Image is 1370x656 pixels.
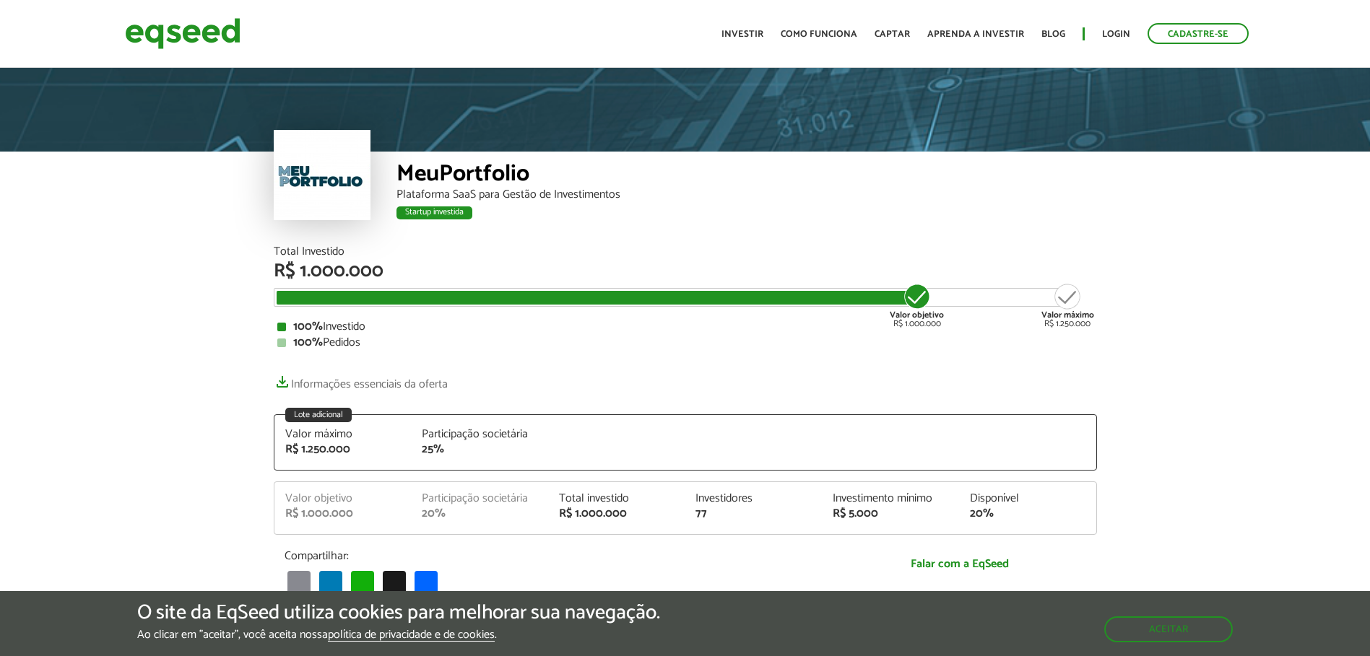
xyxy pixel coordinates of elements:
div: R$ 1.000.000 [890,282,944,328]
div: Investimento mínimo [833,493,948,504]
div: R$ 1.250.000 [1041,282,1094,328]
div: 20% [422,508,537,520]
div: 25% [422,444,537,455]
a: Informações essenciais da oferta [274,370,448,390]
div: Valor objetivo [285,493,401,504]
button: Aceitar [1104,616,1233,642]
a: Investir [721,30,763,39]
strong: 100% [293,333,323,352]
a: Como funciona [781,30,857,39]
div: Plataforma SaaS para Gestão de Investimentos [396,189,1097,201]
div: R$ 5.000 [833,508,948,520]
h5: O site da EqSeed utiliza cookies para melhorar sua navegação. [137,602,660,624]
div: 20% [970,508,1085,520]
div: R$ 1.000.000 [274,262,1097,281]
img: EqSeed [125,14,240,53]
div: Investido [277,321,1093,333]
div: Total Investido [274,246,1097,258]
div: R$ 1.000.000 [559,508,675,520]
div: Investidores [695,493,811,504]
div: Disponível [970,493,1085,504]
a: Share [412,570,441,594]
div: Valor máximo [285,429,401,440]
div: 77 [695,508,811,520]
a: Aprenda a investir [927,30,1024,39]
div: Participação societária [422,493,537,504]
a: Falar com a EqSeed [833,549,1086,579]
a: X [380,570,409,594]
div: Participação societária [422,429,537,440]
strong: Valor máximo [1041,308,1094,322]
a: WhatsApp [348,570,377,594]
div: Total investido [559,493,675,504]
p: Compartilhar: [285,549,812,563]
p: Ao clicar em "aceitar", você aceita nossa . [137,628,660,642]
a: Cadastre-se [1148,23,1249,44]
strong: Valor objetivo [890,308,944,322]
a: LinkedIn [316,570,345,594]
a: política de privacidade e de cookies [328,629,495,642]
div: MeuPortfolio [396,162,1097,189]
div: R$ 1.000.000 [285,508,401,520]
a: Blog [1041,30,1065,39]
div: R$ 1.250.000 [285,444,401,455]
strong: 100% [293,317,323,336]
div: Startup investida [396,206,472,219]
a: Login [1102,30,1130,39]
a: Email [285,570,313,594]
a: Captar [875,30,910,39]
div: Lote adicional [285,408,352,422]
div: Pedidos [277,337,1093,349]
